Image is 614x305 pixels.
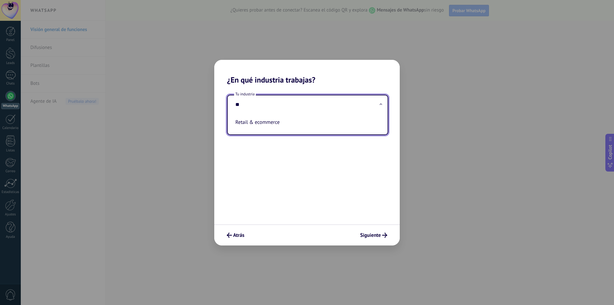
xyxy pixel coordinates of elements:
[224,230,247,241] button: Atrás
[233,115,380,129] li: Retail & ecommerce
[233,233,244,237] span: Atrás
[234,92,256,97] span: Tu industria
[214,60,400,84] h2: ¿En qué industria trabajas?
[357,230,390,241] button: Siguiente
[360,233,381,237] span: Siguiente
